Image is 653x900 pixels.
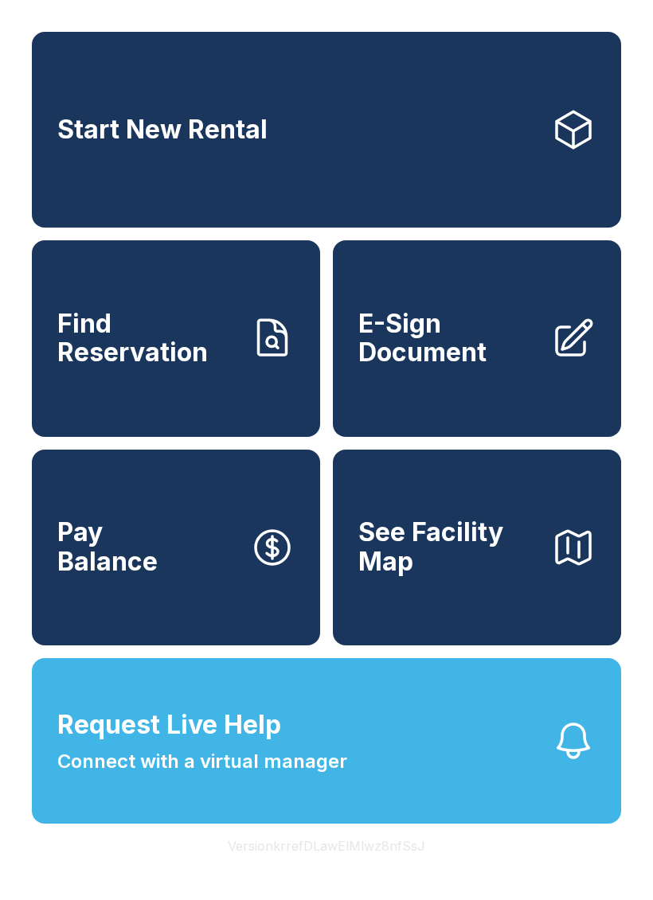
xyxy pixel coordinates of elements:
a: Start New Rental [32,32,621,228]
span: Request Live Help [57,706,281,744]
span: Connect with a virtual manager [57,747,347,776]
span: E-Sign Document [358,310,538,368]
a: E-Sign Document [333,240,621,436]
a: Find Reservation [32,240,320,436]
button: Request Live HelpConnect with a virtual manager [32,658,621,824]
button: See Facility Map [333,450,621,645]
button: PayBalance [32,450,320,645]
span: Find Reservation [57,310,237,368]
span: Start New Rental [57,115,268,145]
span: See Facility Map [358,518,538,576]
button: VersionkrrefDLawElMlwz8nfSsJ [215,824,438,868]
span: Pay Balance [57,518,158,576]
